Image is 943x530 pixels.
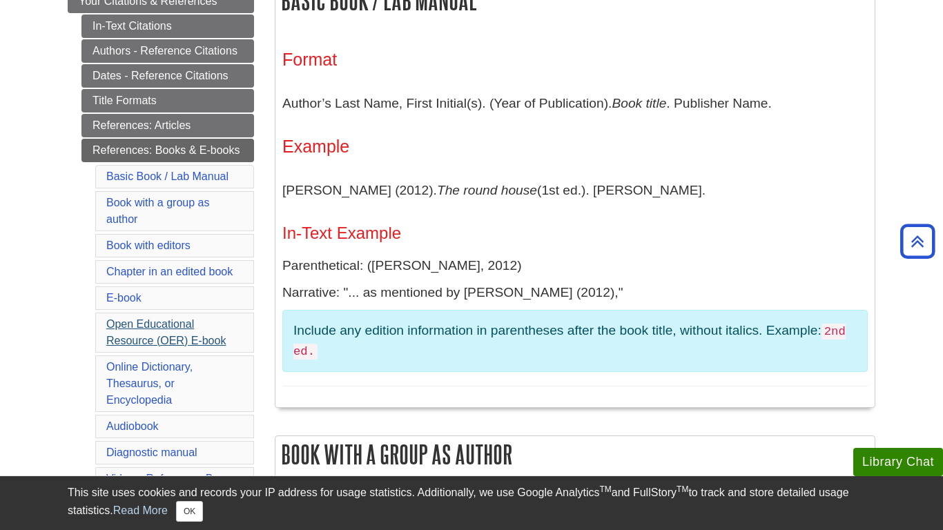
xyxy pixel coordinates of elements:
[282,283,868,303] p: Narrative: "... as mentioned by [PERSON_NAME] (2012),"
[113,504,168,516] a: Read More
[293,324,846,360] code: 2nd ed.
[282,137,868,157] h3: Example
[293,321,857,361] p: Include any edition information in parentheses after the book title, without italics. Example:
[282,84,868,124] p: Author’s Last Name, First Initial(s). (Year of Publication). . Publisher Name.
[106,292,142,304] a: E-book
[677,484,688,494] sup: TM
[282,256,868,276] p: Parenthetical: ([PERSON_NAME], 2012)
[275,436,875,473] h2: Book with a group as author
[176,501,203,522] button: Close
[81,139,254,162] a: References: Books & E-books
[81,89,254,112] a: Title Formats
[68,484,875,522] div: This site uses cookies and records your IP address for usage statistics. Additionally, we use Goo...
[81,64,254,88] a: Dates - Reference Citations
[106,266,233,277] a: Chapter in an edited book
[106,361,193,406] a: Online Dictionary, Thesaurus, or Encyclopedia
[106,239,191,251] a: Book with editors
[81,14,254,38] a: In-Text Citations
[282,224,868,242] h4: In-Text Example
[106,473,218,501] a: Videos: References By Source
[106,197,209,225] a: Book with a group as author
[895,232,940,251] a: Back to Top
[853,448,943,476] button: Library Chat
[106,318,226,346] a: Open Educational Resource (OER) E-book
[282,170,868,210] p: [PERSON_NAME] (2012). (1st ed.). [PERSON_NAME].
[106,446,197,458] a: Diagnostic manual
[106,420,159,432] a: Audiobook
[81,39,254,63] a: Authors - Reference Citations
[81,114,254,137] a: References: Articles
[599,484,611,494] sup: TM
[437,183,537,197] i: The round house
[612,96,666,110] i: Book title
[282,50,868,70] h3: Format
[106,170,229,182] a: Basic Book / Lab Manual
